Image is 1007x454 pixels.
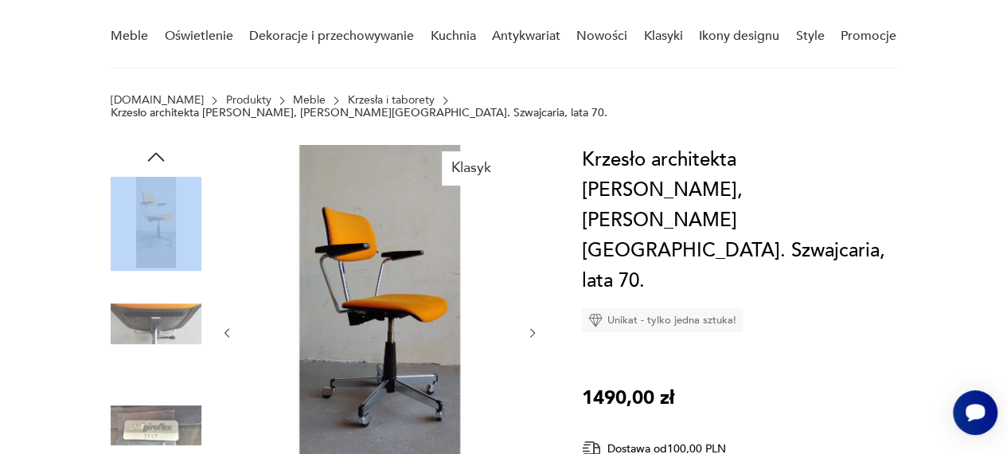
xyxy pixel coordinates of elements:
[644,6,683,67] a: Klasyki
[795,6,824,67] a: Style
[111,6,148,67] a: Meble
[442,151,501,185] div: Klasyk
[582,308,743,332] div: Unikat - tylko jedna sztuka!
[576,6,627,67] a: Nowości
[226,94,271,107] a: Produkty
[348,94,435,107] a: Krzesła i taborety
[582,145,896,296] h1: Krzesło architekta [PERSON_NAME], [PERSON_NAME][GEOGRAPHIC_DATA]. Szwajcaria, lata 70.
[588,313,603,327] img: Ikona diamentu
[111,107,607,119] p: Krzesło architekta [PERSON_NAME], [PERSON_NAME][GEOGRAPHIC_DATA]. Szwajcaria, lata 70.
[582,383,674,413] p: 1490,00 zł
[165,6,233,67] a: Oświetlenie
[699,6,779,67] a: Ikony designu
[841,6,896,67] a: Promocje
[111,94,204,107] a: [DOMAIN_NAME]
[293,94,326,107] a: Meble
[430,6,475,67] a: Kuchnia
[111,279,201,370] img: Zdjęcie produktu Krzesło architekta Giroflex, M. Stoll. Szwajcaria, lata 70.
[492,6,560,67] a: Antykwariat
[111,177,201,268] img: Zdjęcie produktu Krzesło architekta Giroflex, M. Stoll. Szwajcaria, lata 70.
[249,6,414,67] a: Dekoracje i przechowywanie
[953,390,997,435] iframe: Smartsupp widget button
